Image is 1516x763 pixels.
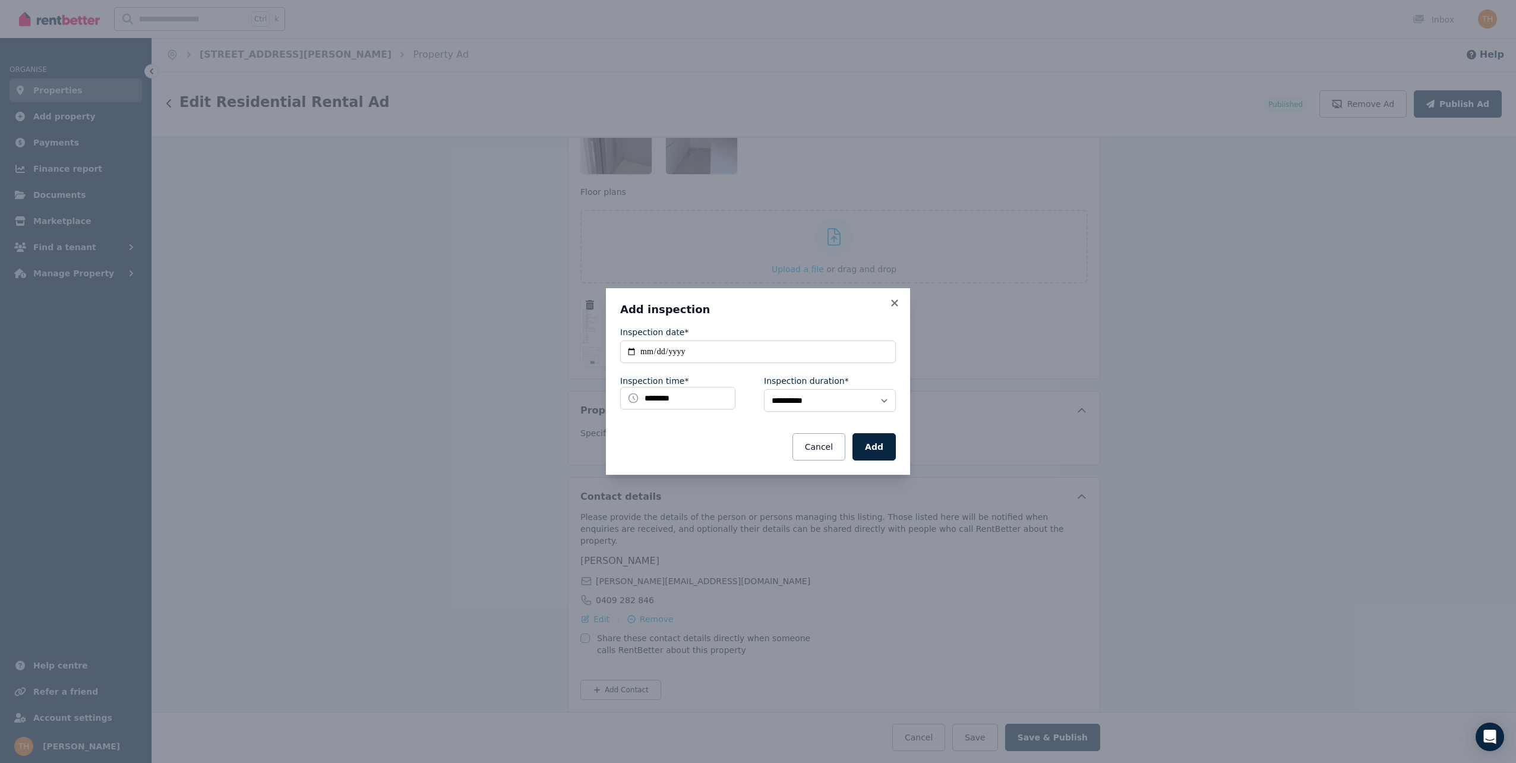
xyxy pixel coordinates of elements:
[1476,723,1504,751] div: Open Intercom Messenger
[620,326,688,338] label: Inspection date*
[764,375,849,387] label: Inspection duration*
[852,433,896,461] button: Add
[620,375,688,387] label: Inspection time*
[792,433,845,461] button: Cancel
[620,302,896,317] h3: Add inspection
